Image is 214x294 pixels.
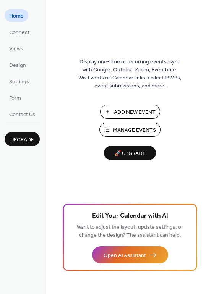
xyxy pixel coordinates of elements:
[5,132,40,146] button: Upgrade
[99,123,160,137] button: Manage Events
[92,246,168,263] button: Open AI Assistant
[5,58,31,71] a: Design
[5,91,26,104] a: Form
[92,211,168,221] span: Edit Your Calendar with AI
[77,222,183,241] span: Want to adjust the layout, update settings, or change the design? The assistant can help.
[78,58,182,90] span: Display one-time or recurring events, sync with Google, Outlook, Zoom, Eventbrite, Wix Events or ...
[9,78,29,86] span: Settings
[113,126,156,134] span: Manage Events
[5,42,28,55] a: Views
[104,146,156,160] button: 🚀 Upgrade
[5,26,34,38] a: Connect
[100,105,160,119] button: Add New Event
[9,12,24,20] span: Home
[9,94,21,102] span: Form
[109,149,151,159] span: 🚀 Upgrade
[114,108,156,116] span: Add New Event
[5,108,40,120] a: Contact Us
[9,45,23,53] span: Views
[104,252,146,260] span: Open AI Assistant
[5,75,34,87] a: Settings
[9,111,35,119] span: Contact Us
[9,61,26,69] span: Design
[5,9,28,22] a: Home
[9,29,29,37] span: Connect
[10,136,34,144] span: Upgrade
